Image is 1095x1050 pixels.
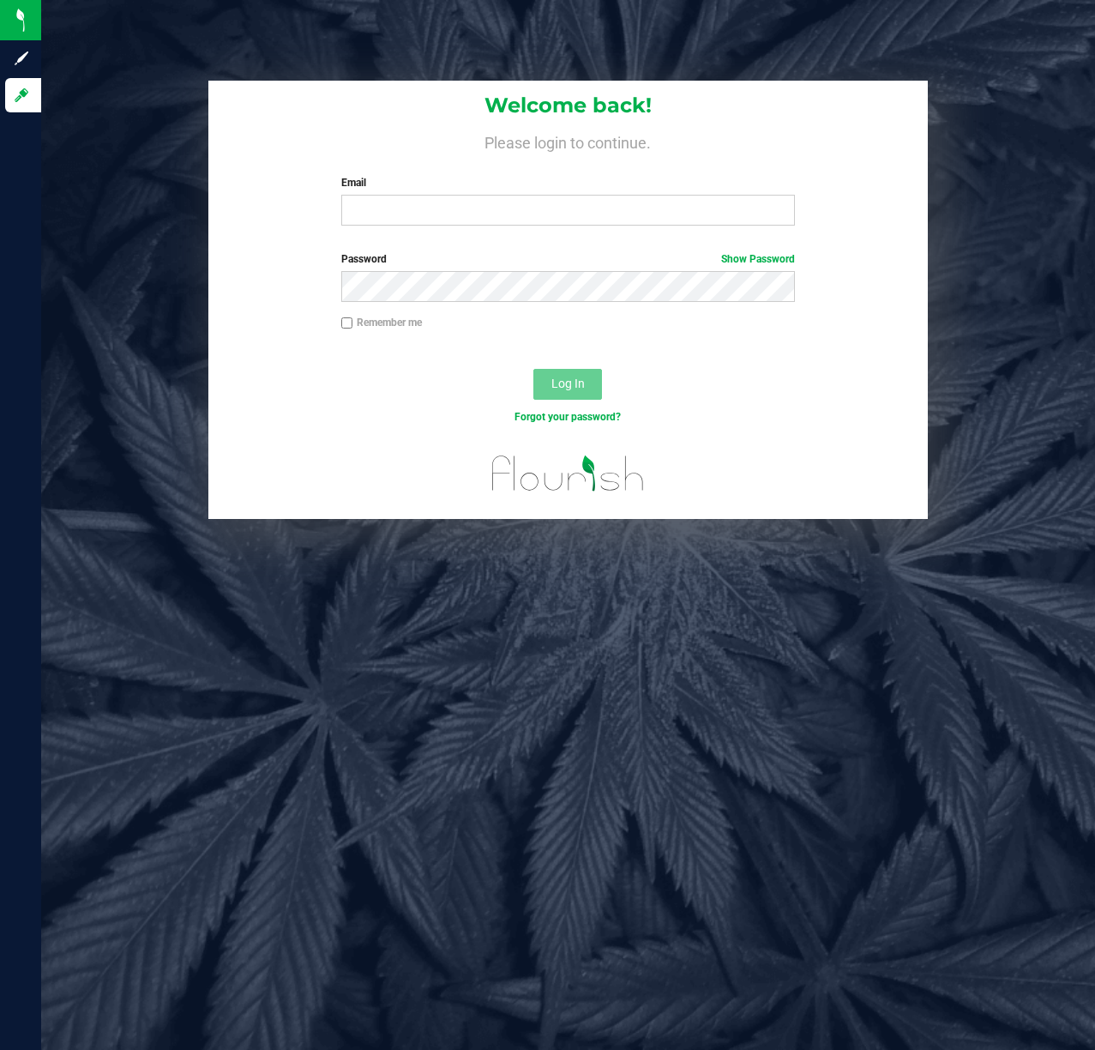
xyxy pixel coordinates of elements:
[514,411,621,423] a: Forgot your password?
[208,130,928,151] h4: Please login to continue.
[341,175,796,190] label: Email
[478,443,659,504] img: flourish_logo.svg
[341,253,387,265] span: Password
[551,377,585,390] span: Log In
[341,315,422,330] label: Remember me
[533,369,602,400] button: Log In
[721,253,795,265] a: Show Password
[13,50,30,67] inline-svg: Sign up
[341,317,353,329] input: Remember me
[208,94,928,117] h1: Welcome back!
[13,87,30,104] inline-svg: Log in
